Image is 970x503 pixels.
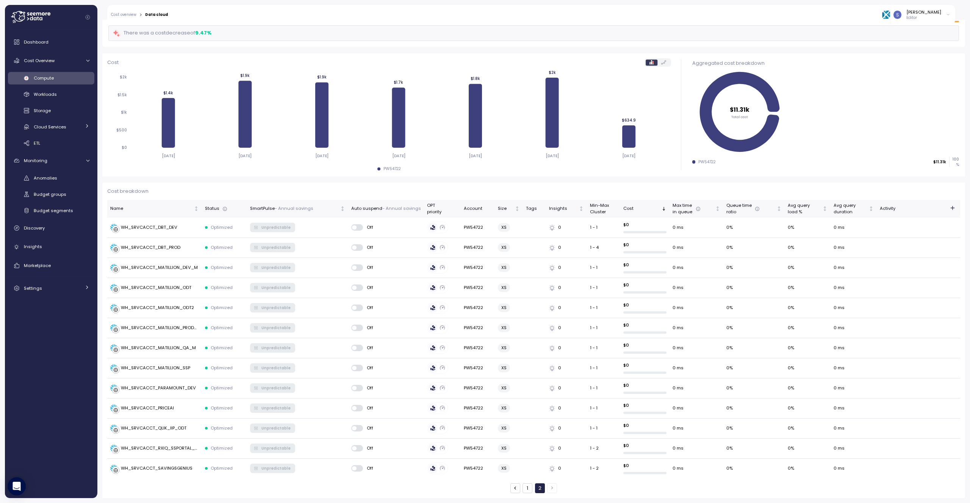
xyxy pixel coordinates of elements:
[549,365,584,372] div: 0
[250,303,295,312] button: Unpredictable
[587,459,620,478] td: 1 - 2
[623,462,666,469] p: $ 0
[261,444,291,452] span: Unpredictable
[363,264,373,270] span: Off
[163,91,173,95] tspan: $1.4k
[726,224,733,231] span: 0 %
[461,298,495,318] td: PW54722
[549,205,577,212] div: Insights
[24,58,55,64] span: Cost Overview
[205,205,244,212] div: Status
[471,77,480,81] tspan: $1.8k
[107,200,202,218] th: NameNot sorted
[363,405,373,411] span: Off
[788,264,794,271] span: 0 %
[8,204,94,217] a: Budget segments
[549,284,584,291] div: 0
[340,206,345,211] div: Not sorted
[34,191,66,197] span: Budget groups
[673,264,684,271] span: 0 ms
[673,405,684,412] span: 0 ms
[831,200,877,218] th: Avg querydurationNot sorted
[250,323,295,332] button: Unpredictable
[250,283,295,292] button: Unpredictable
[788,305,794,311] span: 0 %
[623,205,660,212] div: Cost
[8,72,94,84] a: Compute
[121,465,192,472] div: WH_SRVCACCT_SAVINGSGENIUS
[623,362,666,368] p: $ 0
[211,305,233,311] p: Optimized
[880,205,942,212] div: Activity
[906,15,941,20] p: Editor
[622,153,635,158] tspan: [DATE]
[8,53,94,68] a: Cost Overview
[363,284,373,291] span: Off
[523,483,532,493] button: 1
[515,206,520,211] div: Not sorted
[110,205,192,212] div: Name
[882,11,890,19] img: 68bfcb35cd6837274e8268f7.PNG
[549,405,584,412] div: 0
[121,264,198,271] div: WH_SRVCACCT_MATILLION_DEV_M
[121,425,186,432] div: WH_SRVCACCT_QLIK_IIP_ODT
[250,205,339,212] div: SmartPulse
[121,110,127,115] tspan: $1k
[673,365,684,372] span: 0 ms
[211,345,233,351] p: Optimized
[461,218,495,238] td: PW54722
[461,378,495,398] td: PW54722
[394,80,403,85] tspan: $1.7k
[363,224,373,230] span: Off
[587,218,620,238] td: 1 - 1
[8,105,94,117] a: Storage
[498,205,514,212] div: Size
[363,325,373,331] span: Off
[726,425,733,432] span: 0 %
[250,403,295,412] button: Unpredictable
[117,92,127,97] tspan: $1.5k
[549,244,584,251] div: 0
[261,464,291,472] span: Unpredictable
[623,262,666,268] p: $ 0
[623,222,666,228] p: $ 0
[34,208,73,214] span: Budget segments
[111,13,136,17] a: Cost overview
[211,244,233,250] p: Optimized
[726,284,733,291] span: 0 %
[8,172,94,184] a: Anomalies
[363,445,373,451] span: Off
[461,278,495,298] td: PW54722
[261,323,291,332] span: Unpredictable
[501,324,507,332] span: XS
[8,137,94,149] a: ETL
[250,223,295,232] button: Unpredictable
[464,205,492,212] div: Account
[546,200,587,218] th: InsightsNot sorted
[501,424,507,432] span: XS
[121,325,199,331] div: WH_SRVCACCT_MATILLION_PROD_M
[623,402,666,408] p: $ 0
[261,364,291,372] span: Unpredictable
[587,318,620,338] td: 1 - 1
[113,29,211,37] div: There was a cost decrease of
[121,305,194,311] div: WH_SRVCACCT_MATILLION_ODT2
[363,244,373,250] span: Off
[831,218,877,238] td: 0 ms
[834,202,867,216] div: Avg query duration
[776,206,782,211] div: Not sorted
[622,118,636,123] tspan: $634.9
[8,258,94,273] a: Marketplace
[723,200,785,218] th: Queue timeratioNot sorted
[461,459,495,478] td: PW54722
[788,445,794,452] span: 0 %
[363,365,373,371] span: Off
[726,305,733,311] span: 0 %
[623,302,666,308] p: $ 0
[461,258,495,278] td: PW54722
[261,243,291,251] span: Unpredictable
[673,224,684,231] span: 0 ms
[726,264,733,271] span: 0 %
[211,425,233,431] p: Optimized
[726,365,733,372] span: 0 %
